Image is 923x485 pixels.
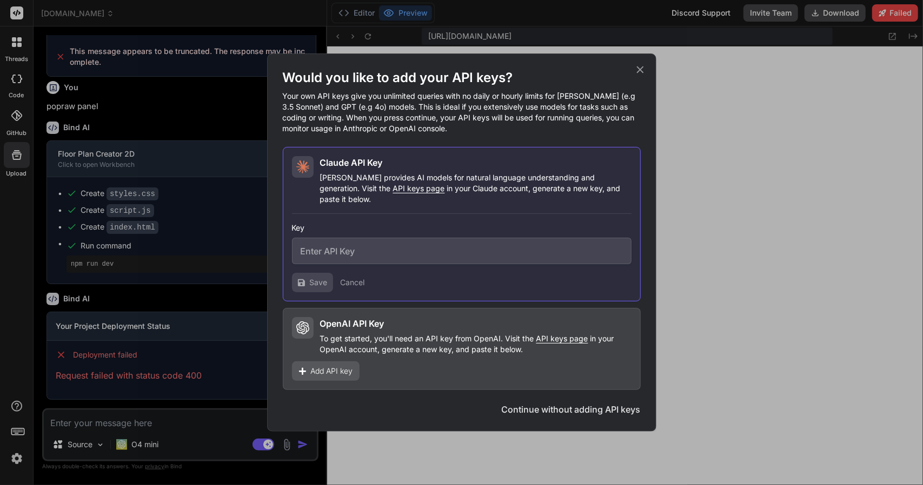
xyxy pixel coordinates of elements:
h2: OpenAI API Key [320,317,384,330]
button: Save [292,273,333,292]
span: API keys page [536,334,588,343]
p: [PERSON_NAME] provides AI models for natural language understanding and generation. Visit the in ... [320,172,632,205]
span: Save [310,277,328,288]
span: API keys page [393,184,445,193]
button: Continue without adding API keys [502,403,641,416]
h1: Would you like to add your API keys? [283,69,641,86]
p: To get started, you'll need an API key from OpenAI. Visit the in your OpenAI account, generate a ... [320,333,632,355]
button: Cancel [341,277,365,288]
h3: Key [292,223,632,233]
span: Add API key [311,366,353,376]
input: Enter API Key [292,238,632,264]
h2: Claude API Key [320,156,383,169]
p: Your own API keys give you unlimited queries with no daily or hourly limits for [PERSON_NAME] (e.... [283,91,641,134]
